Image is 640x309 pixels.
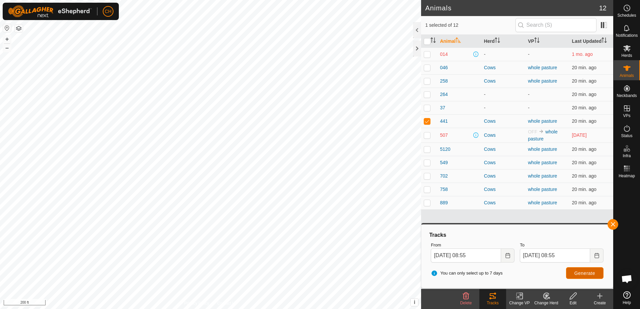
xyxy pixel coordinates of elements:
[621,54,632,58] span: Herds
[528,160,557,165] a: whole pasture
[484,173,523,180] div: Cows
[8,5,92,17] img: Gallagher Logo
[572,105,596,110] span: Oct 2, 2025, 9:17 AM
[414,299,415,305] span: i
[3,24,11,32] button: Reset Map
[431,242,514,248] label: From
[3,44,11,52] button: –
[572,78,596,84] span: Oct 2, 2025, 9:17 AM
[534,38,540,44] p-sorticon: Activate to sort
[484,51,523,58] div: -
[617,269,637,289] div: Open chat
[501,248,514,263] button: Choose Date
[572,200,596,205] span: Oct 2, 2025, 9:17 AM
[528,129,558,141] a: whole pasture
[528,51,530,57] app-display-virtual-paddock-transition: -
[481,35,525,48] th: Herd
[621,134,632,138] span: Status
[105,8,111,15] span: CH
[3,35,11,43] button: +
[440,64,448,71] span: 046
[484,186,523,193] div: Cows
[528,78,557,84] a: whole pasture
[184,300,209,306] a: Privacy Policy
[572,132,587,138] span: Sep 16, 2025, 2:17 PM
[623,114,630,118] span: VPs
[572,118,596,124] span: Oct 2, 2025, 9:17 AM
[440,78,448,85] span: 258
[15,24,23,32] button: Map Layers
[623,154,631,158] span: Infra
[440,146,450,153] span: 5120
[620,74,634,78] span: Animals
[569,35,613,48] th: Last Updated
[528,146,557,152] a: whole pasture
[440,91,448,98] span: 264
[440,132,448,139] span: 507
[590,248,604,263] button: Choose Date
[586,300,613,306] div: Create
[572,51,593,57] span: Aug 9, 2025, 9:17 PM
[566,267,604,279] button: Generate
[428,231,606,239] div: Tracks
[484,118,523,125] div: Cows
[484,78,523,85] div: Cows
[528,65,557,70] a: whole pasture
[440,186,448,193] span: 758
[572,65,596,70] span: Oct 2, 2025, 9:17 AM
[528,118,557,124] a: whole pasture
[574,271,595,276] span: Generate
[440,199,448,206] span: 889
[528,105,530,110] app-display-virtual-paddock-transition: -
[619,174,635,178] span: Heatmap
[560,300,586,306] div: Edit
[614,289,640,307] a: Help
[506,300,533,306] div: Change VP
[217,300,237,306] a: Contact Us
[616,33,638,37] span: Notifications
[484,146,523,153] div: Cows
[528,129,537,134] span: OFF
[484,199,523,206] div: Cows
[617,13,636,17] span: Schedules
[539,129,544,134] img: to
[440,51,448,58] span: 014
[572,173,596,179] span: Oct 2, 2025, 9:17 AM
[572,146,596,152] span: Oct 2, 2025, 9:17 AM
[528,187,557,192] a: whole pasture
[411,299,418,306] button: i
[572,160,596,165] span: Oct 2, 2025, 9:17 AM
[425,22,515,29] span: 1 selected of 12
[515,18,596,32] input: Search (S)
[484,64,523,71] div: Cows
[617,94,637,98] span: Neckbands
[430,38,436,44] p-sorticon: Activate to sort
[440,118,448,125] span: 441
[479,300,506,306] div: Tracks
[456,38,461,44] p-sorticon: Activate to sort
[440,173,448,180] span: 702
[602,38,607,44] p-sorticon: Activate to sort
[533,300,560,306] div: Change Herd
[520,242,604,248] label: To
[484,91,523,98] div: -
[572,92,596,97] span: Oct 2, 2025, 9:17 AM
[528,173,557,179] a: whole pasture
[431,270,502,277] span: You can only select up to 7 days
[528,200,557,205] a: whole pasture
[437,35,481,48] th: Animal
[484,104,523,111] div: -
[572,187,596,192] span: Oct 2, 2025, 9:17 AM
[623,301,631,305] span: Help
[440,104,445,111] span: 37
[440,159,448,166] span: 549
[599,3,607,13] span: 12
[425,4,599,12] h2: Animals
[460,301,472,305] span: Delete
[528,92,530,97] app-display-virtual-paddock-transition: -
[495,38,500,44] p-sorticon: Activate to sort
[525,35,569,48] th: VP
[484,159,523,166] div: Cows
[484,132,523,139] div: Cows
